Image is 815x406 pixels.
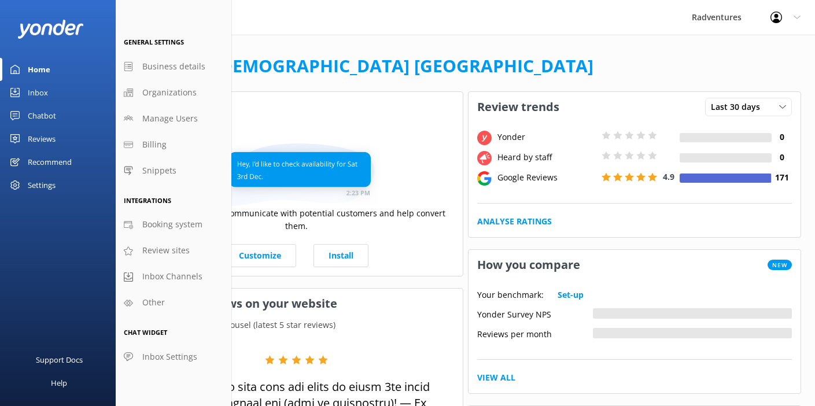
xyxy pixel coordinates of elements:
[477,308,593,319] div: Yonder Survey NPS
[711,101,767,113] span: Last 30 days
[142,164,176,177] span: Snippets
[28,174,56,197] div: Settings
[314,244,368,267] a: Install
[124,196,171,205] span: Integrations
[768,260,792,270] span: New
[142,350,197,363] span: Inbox Settings
[28,150,72,174] div: Recommend
[772,131,792,143] h4: 0
[116,158,231,184] a: Snippets
[477,215,552,228] a: Analyse Ratings
[142,112,198,125] span: Manage Users
[116,132,231,158] a: Billing
[51,371,67,394] div: Help
[116,264,231,290] a: Inbox Channels
[469,92,568,122] h3: Review trends
[130,92,463,122] h3: Website Chat
[130,289,463,319] h3: Showcase reviews on your website
[116,106,231,132] a: Manage Users
[495,151,599,164] div: Heard by staff
[495,171,599,184] div: Google Reviews
[142,296,165,309] span: Other
[558,289,584,301] a: Set-up
[139,207,454,233] p: Use website chat to communicate with potential customers and help convert them.
[142,86,197,99] span: Organizations
[142,138,167,151] span: Billing
[772,171,792,184] h4: 171
[28,104,56,127] div: Chatbot
[477,371,515,384] a: View All
[17,20,84,39] img: yonder-white-logo.png
[130,122,463,135] p: In the last 30 days
[477,328,593,338] div: Reviews per month
[469,250,589,280] h3: How you compare
[116,238,231,264] a: Review sites
[142,244,190,257] span: Review sites
[130,52,593,80] h1: Welcome,
[116,54,231,80] a: Business details
[36,348,83,371] div: Support Docs
[212,143,380,206] img: conversation...
[28,127,56,150] div: Reviews
[477,289,544,301] p: Your benchmark:
[224,244,296,267] a: Customize
[772,151,792,164] h4: 0
[142,270,202,283] span: Inbox Channels
[495,131,599,143] div: Yonder
[116,212,231,238] a: Booking system
[130,319,463,331] p: Your current review carousel (latest 5 star reviews)
[142,218,202,231] span: Booking system
[124,328,167,337] span: Chat Widget
[142,60,205,73] span: Business details
[116,80,231,106] a: Organizations
[663,171,674,182] span: 4.9
[214,54,593,77] a: [DEMOGRAPHIC_DATA] [GEOGRAPHIC_DATA]
[116,344,231,370] a: Inbox Settings
[28,81,48,104] div: Inbox
[124,38,184,46] span: General Settings
[116,290,231,316] a: Other
[28,58,50,81] div: Home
